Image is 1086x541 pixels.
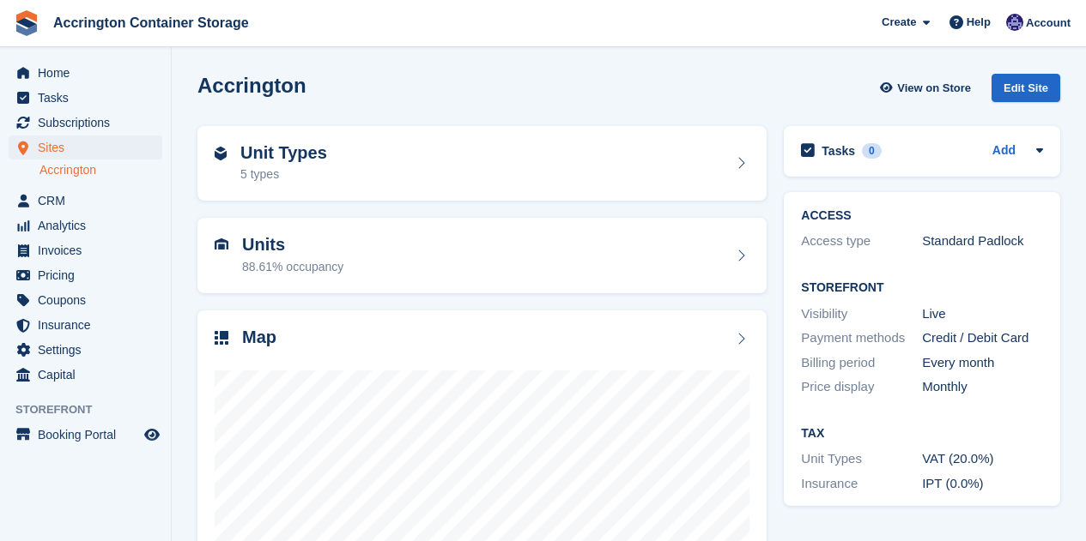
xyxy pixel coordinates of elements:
[801,427,1043,441] h2: Tax
[822,143,855,159] h2: Tasks
[9,363,162,387] a: menu
[922,328,1043,348] div: Credit / Debit Card
[242,328,276,347] h2: Map
[46,9,256,37] a: Accrington Container Storage
[967,14,991,31] span: Help
[922,304,1043,324] div: Live
[240,165,327,183] div: 5 types
[142,424,162,445] a: Preview store
[992,141,1016,161] a: Add
[38,86,141,110] span: Tasks
[882,14,916,31] span: Create
[801,209,1043,223] h2: ACCESS
[240,143,327,163] h2: Unit Types
[9,135,162,159] a: menu
[215,331,228,345] img: map-icn-33ee37083ee616e46c38cad1a60f524a97daa1e2b2c8c0bc3eb3415660979fc1.svg
[877,74,978,102] a: View on Store
[242,258,343,276] div: 88.61% occupancy
[801,304,922,324] div: Visibility
[215,238,228,250] img: unit-icn-7be61d7bf1b0ce9d3e12c5938cc71ed9869f7b940bace4675aadf7bd6d80202e.svg
[9,338,162,362] a: menu
[197,126,767,201] a: Unit Types 5 types
[922,231,1043,251] div: Standard Padlock
[197,218,767,293] a: Units 88.61% occupancy
[9,423,162,447] a: menu
[38,423,141,447] span: Booking Portal
[862,143,882,159] div: 0
[9,111,162,135] a: menu
[14,10,39,36] img: stora-icon-8386f47178a22dfd0bd8f6a31ec36ba5ce8667c1dd55bd0f319d3a0aa187defe.svg
[801,377,922,397] div: Price display
[38,189,141,213] span: CRM
[9,313,162,337] a: menu
[197,74,306,97] h2: Accrington
[38,363,141,387] span: Capital
[9,189,162,213] a: menu
[9,61,162,85] a: menu
[38,288,141,312] span: Coupons
[215,147,227,160] img: unit-type-icn-2b2737a686de81e16bb02015468b77c625bbabd49415b5ef34ead5e3b44a266d.svg
[922,353,1043,373] div: Every month
[801,231,922,251] div: Access type
[9,263,162,287] a: menu
[38,313,141,337] span: Insurance
[38,338,141,362] span: Settings
[801,353,922,373] div: Billing period
[922,449,1043,469] div: VAT (20.0%)
[38,135,141,159] span: Sites
[38,61,141,85] span: Home
[38,263,141,287] span: Pricing
[9,86,162,110] a: menu
[15,401,171,418] span: Storefront
[992,74,1060,102] div: Edit Site
[992,74,1060,109] a: Edit Site
[801,328,922,348] div: Payment methods
[801,281,1043,295] h2: Storefront
[39,162,162,178] a: Accrington
[801,474,922,494] div: Insurance
[38,238,141,262] span: Invoices
[1006,14,1023,31] img: Jacob Connolly
[801,449,922,469] div: Unit Types
[897,80,971,97] span: View on Store
[922,377,1043,397] div: Monthly
[1026,15,1071,32] span: Account
[38,213,141,237] span: Analytics
[9,213,162,237] a: menu
[9,238,162,262] a: menu
[9,288,162,312] a: menu
[242,235,343,255] h2: Units
[38,111,141,135] span: Subscriptions
[922,474,1043,494] div: IPT (0.0%)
